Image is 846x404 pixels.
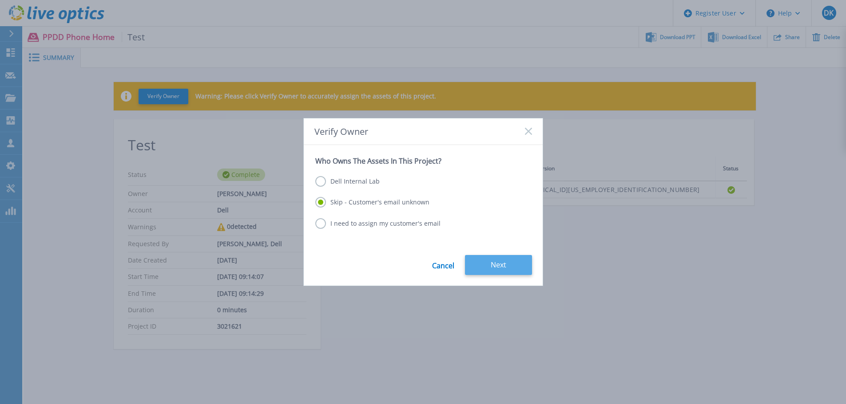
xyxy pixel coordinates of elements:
[315,197,429,208] label: Skip - Customer's email unknown
[432,255,454,275] a: Cancel
[315,176,380,187] label: Dell Internal Lab
[465,255,532,275] button: Next
[315,218,441,229] label: I need to assign my customer's email
[314,126,368,137] span: Verify Owner
[315,157,531,165] p: Who Owns The Assets In This Project?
